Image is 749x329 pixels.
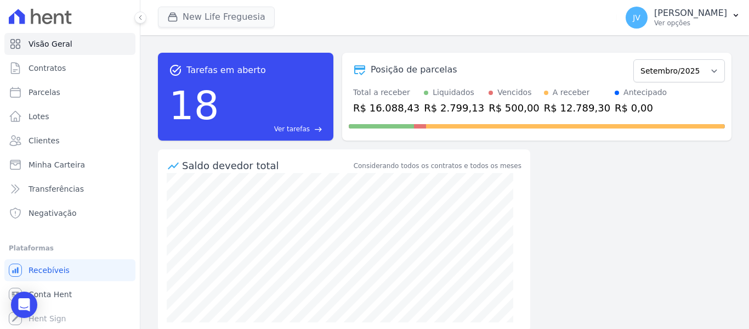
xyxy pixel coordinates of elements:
a: Contratos [4,57,135,79]
div: A receber [553,87,590,98]
button: JV [PERSON_NAME] Ver opções [617,2,749,33]
a: Transferências [4,178,135,200]
span: Lotes [29,111,49,122]
a: Minha Carteira [4,154,135,176]
span: Recebíveis [29,265,70,276]
span: Clientes [29,135,59,146]
span: Conta Hent [29,289,72,300]
span: task_alt [169,64,182,77]
span: Transferências [29,183,84,194]
div: R$ 500,00 [489,101,540,115]
span: Ver tarefas [274,124,310,134]
button: New Life Freguesia [158,7,275,27]
a: Recebíveis [4,259,135,281]
a: Conta Hent [4,283,135,305]
div: R$ 12.789,30 [544,101,610,115]
span: JV [633,14,640,21]
span: east [314,125,322,133]
div: R$ 16.088,43 [353,101,419,115]
div: Considerando todos os contratos e todos os meses [354,161,521,171]
div: Plataformas [9,242,131,255]
span: Tarefas em aberto [186,64,266,77]
div: Open Intercom Messenger [11,292,37,318]
div: Posição de parcelas [371,63,457,76]
span: Contratos [29,63,66,74]
a: Negativação [4,202,135,224]
span: Parcelas [29,87,60,98]
span: Negativação [29,208,77,219]
span: Minha Carteira [29,159,85,170]
p: Ver opções [654,19,727,27]
a: Ver tarefas east [224,124,322,134]
a: Lotes [4,105,135,127]
div: Liquidados [433,87,474,98]
div: R$ 0,00 [615,101,667,115]
p: [PERSON_NAME] [654,8,727,19]
a: Parcelas [4,81,135,103]
div: R$ 2.799,13 [424,101,484,115]
a: Clientes [4,130,135,152]
div: Antecipado [623,87,667,98]
div: Saldo devedor total [182,158,351,173]
div: Total a receber [353,87,419,98]
div: Vencidos [497,87,531,98]
a: Visão Geral [4,33,135,55]
div: 18 [169,77,219,134]
span: Visão Geral [29,38,72,49]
